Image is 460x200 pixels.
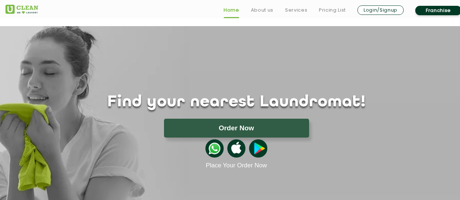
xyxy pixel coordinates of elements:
a: Pricing List [319,6,346,15]
a: Services [285,6,307,15]
img: apple-icon.png [227,139,245,158]
img: playstoreicon.png [249,139,267,158]
img: UClean Laundry and Dry Cleaning [5,5,38,14]
a: Home [224,6,239,15]
a: About us [251,6,273,15]
a: Place Your Order Now [206,162,267,169]
a: Login/Signup [357,5,404,15]
button: Order Now [164,119,309,138]
img: whatsappicon.png [205,139,224,158]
